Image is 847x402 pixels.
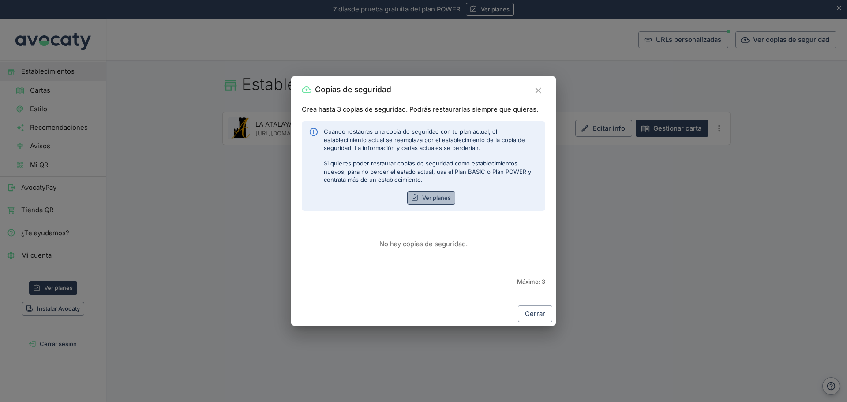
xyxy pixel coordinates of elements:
[518,305,552,322] button: Cerrar
[302,105,545,114] p: Crea hasta 3 copias de seguridad. Podrás restaurarlas siempre que quieras.
[324,128,538,152] p: Cuando restauras una copia de seguridad con tu plan actual, el establecimiento actual se reemplaz...
[324,159,538,184] p: Si quieres poder restaurar copias de seguridad como establecimientos nuevos, para no perder el es...
[315,83,391,96] h2: Copias de seguridad
[302,239,545,249] p: No hay copias de seguridad.
[407,191,455,205] a: Ver planes
[531,83,545,98] button: Cerrar
[302,277,545,286] h6: Máximo: 3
